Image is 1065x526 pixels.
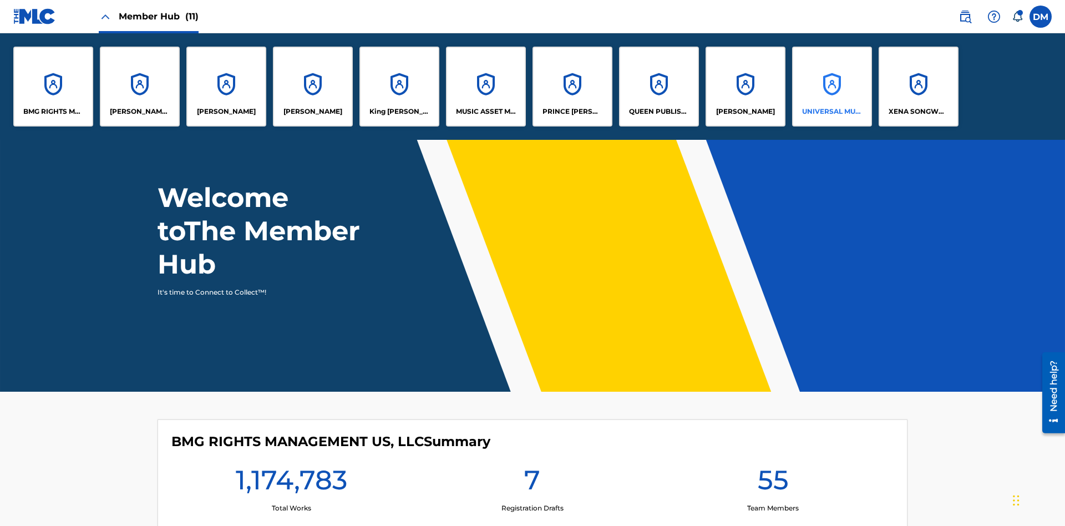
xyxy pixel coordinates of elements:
a: Accounts[PERSON_NAME] [186,47,266,127]
h1: 7 [524,463,540,503]
iframe: Resource Center [1034,348,1065,439]
h4: BMG RIGHTS MANAGEMENT US, LLC [171,433,490,450]
div: Help [983,6,1005,28]
a: AccountsQUEEN PUBLISHA [619,47,699,127]
span: (11) [185,11,199,22]
p: RONALD MCTESTERSON [716,107,775,117]
p: King McTesterson [369,107,430,117]
a: AccountsXENA SONGWRITER [879,47,958,127]
p: EYAMA MCSINGER [283,107,342,117]
img: Close [99,10,112,23]
iframe: Chat Widget [1010,473,1065,526]
a: Public Search [954,6,976,28]
h1: Welcome to The Member Hub [158,181,365,281]
img: MLC Logo [13,8,56,24]
div: Drag [1013,484,1020,517]
span: Member Hub [119,10,199,23]
div: User Menu [1029,6,1052,28]
div: Notifications [1012,11,1023,22]
p: PRINCE MCTESTERSON [542,107,603,117]
a: Accounts[PERSON_NAME] SONGWRITER [100,47,180,127]
a: AccountsPRINCE [PERSON_NAME] [532,47,612,127]
p: UNIVERSAL MUSIC PUB GROUP [802,107,863,117]
p: BMG RIGHTS MANAGEMENT US, LLC [23,107,84,117]
p: CLEO SONGWRITER [110,107,170,117]
p: Team Members [747,503,799,513]
p: Total Works [272,503,311,513]
a: AccountsBMG RIGHTS MANAGEMENT US, LLC [13,47,93,127]
p: XENA SONGWRITER [889,107,949,117]
h1: 55 [758,463,789,503]
img: search [958,10,972,23]
a: Accounts[PERSON_NAME] [273,47,353,127]
a: AccountsKing [PERSON_NAME] [359,47,439,127]
img: help [987,10,1001,23]
a: Accounts[PERSON_NAME] [706,47,785,127]
a: AccountsMUSIC ASSET MANAGEMENT (MAM) [446,47,526,127]
h1: 1,174,783 [236,463,347,503]
a: AccountsUNIVERSAL MUSIC PUB GROUP [792,47,872,127]
p: Registration Drafts [501,503,564,513]
p: It's time to Connect to Collect™! [158,287,350,297]
p: MUSIC ASSET MANAGEMENT (MAM) [456,107,516,117]
p: ELVIS COSTELLO [197,107,256,117]
p: QUEEN PUBLISHA [629,107,689,117]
